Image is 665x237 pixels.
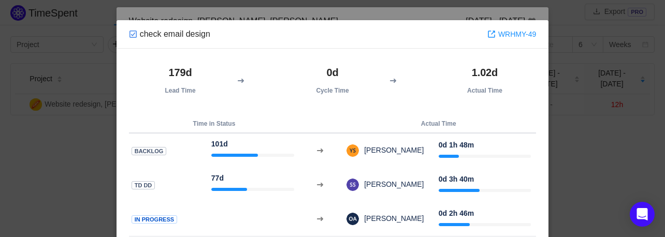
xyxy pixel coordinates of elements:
strong: 0d 1h 48m [439,141,474,149]
span: Td Dd [132,181,155,190]
th: Cycle Time [281,61,384,99]
a: WRHMY-49 [487,28,536,40]
span: [PERSON_NAME] [359,180,424,188]
strong: 179d [169,67,192,78]
img: OA-0.png [346,213,359,225]
strong: 101d [211,140,228,148]
th: Time in Status [129,115,300,133]
th: Lead Time [129,61,232,99]
strong: 0d 3h 40m [439,175,474,183]
img: 6c390b6a756c6b87b1869cf5d2640892 [346,144,359,157]
span: Backlog [132,147,167,156]
th: Actual Time [341,115,536,133]
img: 10318 [129,30,137,38]
strong: 0d 2h 46m [439,209,474,217]
th: Actual Time [433,61,537,99]
span: [PERSON_NAME] [359,214,424,223]
span: [PERSON_NAME] [359,146,424,154]
strong: 1.02d [472,67,498,78]
strong: 0d [326,67,338,78]
span: In Progress [132,215,177,224]
div: check email design [129,28,210,40]
img: SS-2.png [346,179,359,191]
div: Open Intercom Messenger [630,202,655,227]
strong: 77d [211,174,224,182]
